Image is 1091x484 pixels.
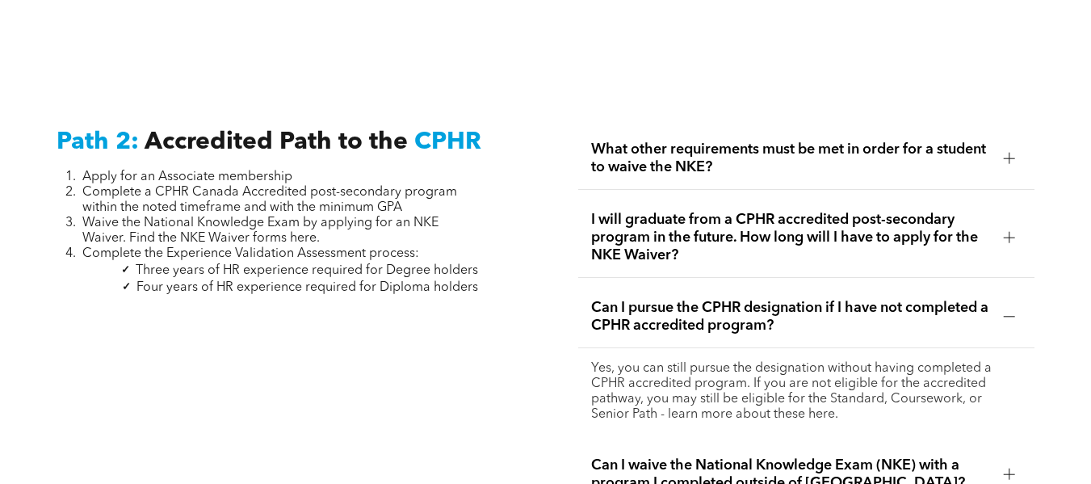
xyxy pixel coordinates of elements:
[136,264,478,277] span: Three years of HR experience required for Degree holders
[145,130,408,154] span: Accredited Path to the
[82,186,457,214] span: Complete a CPHR Canada Accredited post-secondary program within the noted timeframe and with the ...
[82,217,438,245] span: Waive the National Knowledge Exam by applying for an NKE Waiver. Find the NKE Waiver forms here.
[591,141,991,176] span: What other requirements must be met in order for a student to waive the NKE?
[82,247,419,260] span: Complete the Experience Validation Assessment process:
[591,299,991,335] span: Can I pursue the CPHR designation if I have not completed a CPHR accredited program?
[591,211,991,264] span: I will graduate from a CPHR accredited post-secondary program in the future. How long will I have...
[136,281,478,294] span: Four years of HR experience required for Diploma holders
[414,130,481,154] span: CPHR
[82,170,292,183] span: Apply for an Associate membership
[591,361,1022,423] p: Yes, you can still pursue the designation without having completed a CPHR accredited program. If ...
[57,130,139,154] span: Path 2:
